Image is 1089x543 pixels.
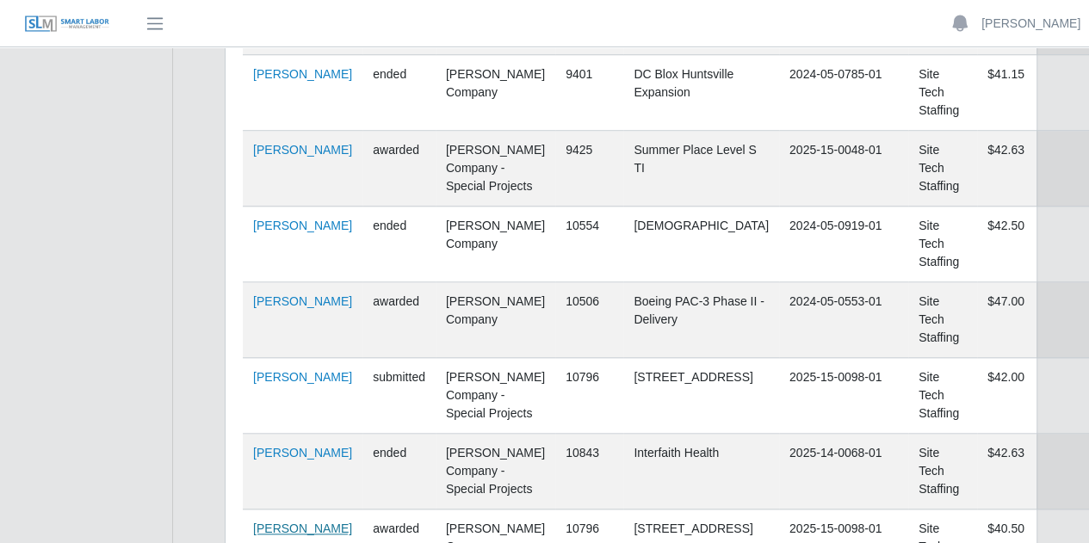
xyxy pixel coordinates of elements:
td: ended [362,434,436,509]
td: DC Blox Huntsville Expansion [623,55,779,131]
td: Site Tech Staffing [908,131,977,207]
td: 10506 [555,282,623,358]
td: [PERSON_NAME] Company [436,282,555,358]
td: Boeing PAC-3 Phase II - Delivery [623,282,779,358]
td: awarded [362,282,436,358]
td: 2025-15-0048-01 [779,131,908,207]
td: 10796 [555,358,623,434]
td: 10843 [555,434,623,509]
td: Site Tech Staffing [908,207,977,282]
a: [PERSON_NAME] [253,446,352,460]
td: 2024-05-0785-01 [779,55,908,131]
a: [PERSON_NAME] [253,219,352,232]
td: submitted [362,358,436,434]
td: [PERSON_NAME] Company [436,207,555,282]
a: [PERSON_NAME] [981,15,1080,33]
td: Summer Place Level S TI [623,131,779,207]
td: ended [362,207,436,282]
td: 2024-05-0919-01 [779,207,908,282]
td: [PERSON_NAME] Company - Special Projects [436,131,555,207]
td: [PERSON_NAME] Company - Special Projects [436,434,555,509]
img: SLM Logo [24,15,110,34]
td: awarded [362,131,436,207]
a: [PERSON_NAME] [253,294,352,308]
a: [PERSON_NAME] [253,370,352,384]
td: Site Tech Staffing [908,55,977,131]
td: ended [362,55,436,131]
td: 9425 [555,131,623,207]
a: [PERSON_NAME] [253,67,352,81]
td: Interfaith Health [623,434,779,509]
td: [PERSON_NAME] Company [436,55,555,131]
a: [PERSON_NAME] [253,143,352,157]
td: 2025-15-0098-01 [779,358,908,434]
td: Site Tech Staffing [908,434,977,509]
td: 10554 [555,207,623,282]
td: [STREET_ADDRESS] [623,358,779,434]
td: Site Tech Staffing [908,282,977,358]
td: 2024-05-0553-01 [779,282,908,358]
td: Site Tech Staffing [908,358,977,434]
td: 9401 [555,55,623,131]
td: [DEMOGRAPHIC_DATA] [623,207,779,282]
a: [PERSON_NAME] [253,521,352,535]
td: [PERSON_NAME] Company - Special Projects [436,358,555,434]
td: 2025-14-0068-01 [779,434,908,509]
